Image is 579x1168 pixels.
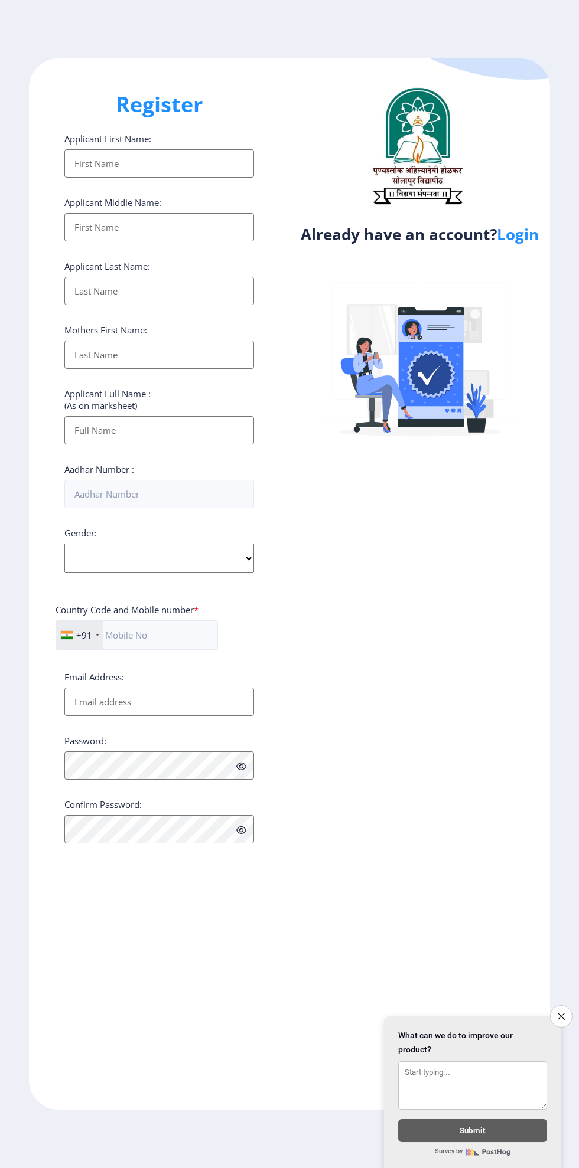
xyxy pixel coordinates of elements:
input: Last Name [64,277,254,305]
div: India (भारत): +91 [56,621,103,649]
img: logo [361,83,473,209]
label: Country Code and Mobile number [56,604,199,616]
h1: Register [64,90,254,119]
label: Password: [64,735,106,747]
div: +91 [76,629,92,641]
img: Verified-rafiki.svg [317,260,523,466]
a: Login [497,224,539,245]
input: Mobile No [56,620,218,650]
input: Full Name [64,416,254,444]
label: Applicant First Name: [64,133,151,145]
label: Applicant Last Name: [64,260,150,272]
input: First Name [64,213,254,241]
h4: Already have an account? [298,225,541,244]
label: Email Address: [64,671,124,683]
input: Email address [64,688,254,716]
label: Mothers First Name: [64,324,147,336]
input: Aadhar Number [64,480,254,508]
label: Applicant Full Name : (As on marksheet) [64,388,151,411]
label: Gender: [64,527,97,539]
input: Last Name [64,341,254,369]
label: Confirm Password: [64,799,142,810]
input: First Name [64,149,254,178]
label: Applicant Middle Name: [64,197,161,208]
label: Aadhar Number : [64,463,134,475]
